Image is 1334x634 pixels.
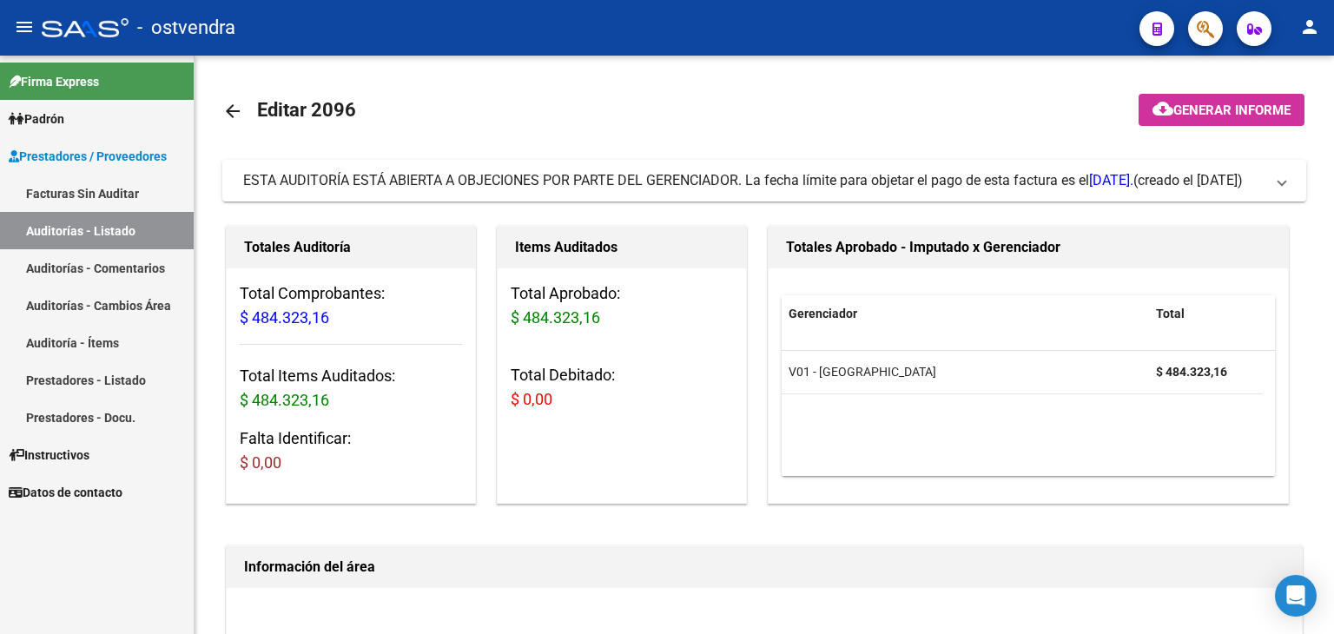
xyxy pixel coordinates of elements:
[240,391,329,409] span: $ 484.323,16
[1156,365,1227,379] strong: $ 484.323,16
[222,101,243,122] mat-icon: arrow_back
[244,234,458,261] h1: Totales Auditoría
[1299,17,1320,37] mat-icon: person
[1173,102,1291,118] span: Generar informe
[1139,94,1304,126] button: Generar informe
[9,147,167,166] span: Prestadores / Proveedores
[9,483,122,502] span: Datos de contacto
[244,553,1284,581] h1: Información del área
[243,172,1133,188] span: ESTA AUDITORÍA ESTÁ ABIERTA A OBJECIONES POR PARTE DEL GERENCIADOR. La fecha límite para objetar ...
[137,9,235,47] span: - ostvendra
[1152,98,1173,119] mat-icon: cloud_download
[782,295,1149,333] datatable-header-cell: Gerenciador
[240,364,462,413] h3: Total Items Auditados:
[9,446,89,465] span: Instructivos
[511,363,733,412] h3: Total Debitado:
[240,308,329,327] span: $ 484.323,16
[515,234,729,261] h1: Items Auditados
[1089,172,1133,188] span: [DATE].
[240,426,462,475] h3: Falta Identificar:
[222,160,1306,201] mat-expansion-panel-header: ESTA AUDITORÍA ESTÁ ABIERTA A OBJECIONES POR PARTE DEL GERENCIADOR. La fecha límite para objetar ...
[786,234,1271,261] h1: Totales Aprobado - Imputado x Gerenciador
[1149,295,1262,333] datatable-header-cell: Total
[511,281,733,330] h3: Total Aprobado:
[511,390,552,408] span: $ 0,00
[789,307,857,320] span: Gerenciador
[9,109,64,129] span: Padrón
[14,17,35,37] mat-icon: menu
[257,99,356,121] span: Editar 2096
[9,72,99,91] span: Firma Express
[1156,307,1185,320] span: Total
[240,281,462,330] h3: Total Comprobantes:
[1275,575,1317,617] div: Open Intercom Messenger
[789,365,936,379] span: V01 - [GEOGRAPHIC_DATA]
[240,453,281,472] span: $ 0,00
[511,308,600,327] span: $ 484.323,16
[1133,171,1243,190] span: (creado el [DATE])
